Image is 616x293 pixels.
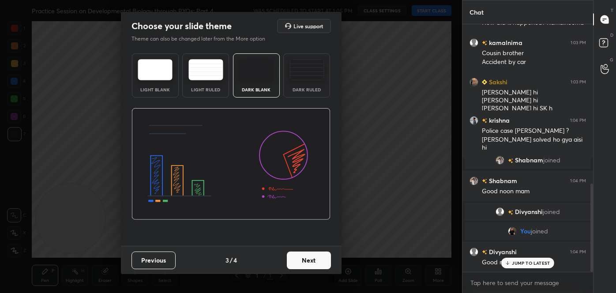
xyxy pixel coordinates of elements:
div: Police case [PERSON_NAME] ? [482,127,586,135]
p: T [611,7,613,14]
img: 99236e498a6b4888afece528b3e63da5.jpg [496,156,504,165]
div: Accident by car [482,58,586,67]
h6: krishna [487,116,510,125]
div: Good noon ma'am 🙏🙏 [482,258,586,267]
div: Dark Ruled [289,87,324,92]
div: Dark Blank [239,87,274,92]
div: 1:04 PM [570,178,586,184]
div: Light Blank [138,87,173,92]
img: no-rating-badge.077c3623.svg [482,41,487,45]
div: [PERSON_NAME] hi [PERSON_NAME] hi [PERSON_NAME] hi SK h [482,88,586,113]
button: Next [287,252,331,269]
img: no-rating-badge.077c3623.svg [508,158,513,163]
p: G [610,56,613,63]
span: joined [543,208,560,215]
div: Cousin brother [482,49,586,58]
span: joined [543,157,560,164]
img: no-rating-badge.077c3623.svg [482,118,487,123]
img: no-rating-badge.077c3623.svg [508,210,513,215]
h4: 4 [233,255,237,265]
img: 99236e498a6b4888afece528b3e63da5.jpg [470,177,478,185]
img: darkRuledTheme.de295e13.svg [289,59,324,80]
h6: Shabnam [487,176,517,185]
img: default.png [470,38,478,47]
div: 1:04 PM [570,118,586,123]
img: default.png [470,248,478,256]
h6: kamalnima [487,38,522,47]
div: Light Ruled [188,87,223,92]
div: 1:03 PM [571,40,586,45]
img: 6bf88ee675354f0ea61b4305e64abb13.jpg [508,227,517,236]
p: Chat [462,0,491,24]
img: darkTheme.f0cc69e5.svg [239,59,274,80]
img: 4b9d457cea1f4f779e5858cdb5a315e6.jpg [470,116,478,125]
p: D [610,32,613,38]
span: joined [531,228,548,235]
div: grid [462,24,593,272]
span: Shabnam [515,157,543,164]
img: lightTheme.e5ed3b09.svg [138,59,173,80]
p: Theme can also be changed later from the More option [131,35,274,43]
span: You [520,228,531,235]
img: a67bbdc039c24df1a3646fbf77f31051.jpg [470,78,478,86]
img: no-rating-badge.077c3623.svg [482,250,487,255]
h4: 3 [225,255,229,265]
div: [PERSON_NAME] solved ho gya aisi hi [482,135,586,152]
img: lightRuledTheme.5fabf969.svg [188,59,223,80]
div: Good noon mam [482,187,586,196]
img: no-rating-badge.077c3623.svg [482,179,487,184]
img: Learner_Badge_beginner_1_8b307cf2a0.svg [482,79,487,85]
p: JUMP TO LATEST [512,260,550,266]
h2: Choose your slide theme [131,20,232,32]
span: Divyanshi [515,208,543,215]
button: Previous [131,252,176,269]
div: 1:03 PM [571,79,586,85]
h6: Sakshi [487,77,507,86]
img: default.png [496,207,504,216]
img: darkThemeBanner.d06ce4a2.svg [131,108,331,220]
h4: / [230,255,233,265]
h6: Divyanshi [487,247,517,256]
h5: Live support [293,23,323,29]
div: 1:04 PM [570,249,586,255]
